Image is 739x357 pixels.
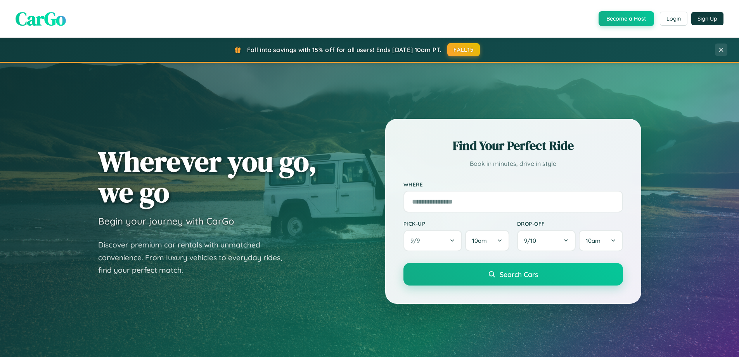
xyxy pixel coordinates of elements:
[465,230,509,251] button: 10am
[247,46,441,54] span: Fall into savings with 15% off for all users! Ends [DATE] 10am PT.
[98,146,317,207] h1: Wherever you go, we go
[517,230,576,251] button: 9/10
[472,237,487,244] span: 10am
[403,230,462,251] button: 9/9
[403,263,623,286] button: Search Cars
[403,158,623,169] p: Book in minutes, drive in style
[524,237,540,244] span: 9 / 10
[16,6,66,31] span: CarGo
[98,215,234,227] h3: Begin your journey with CarGo
[517,220,623,227] label: Drop-off
[599,11,654,26] button: Become a Host
[579,230,623,251] button: 10am
[403,220,509,227] label: Pick-up
[660,12,687,26] button: Login
[403,137,623,154] h2: Find Your Perfect Ride
[98,239,292,277] p: Discover premium car rentals with unmatched convenience. From luxury vehicles to everyday rides, ...
[447,43,480,56] button: FALL15
[586,237,601,244] span: 10am
[691,12,723,25] button: Sign Up
[403,181,623,188] label: Where
[410,237,424,244] span: 9 / 9
[500,270,538,279] span: Search Cars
